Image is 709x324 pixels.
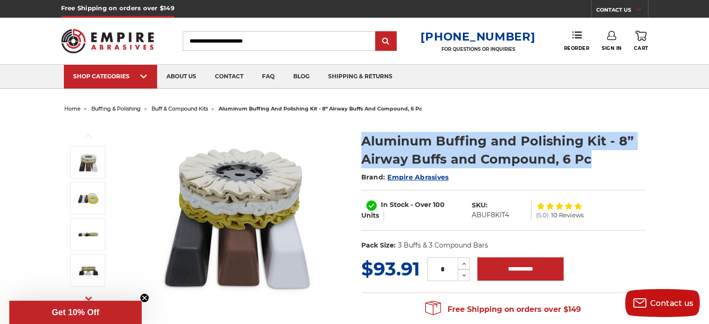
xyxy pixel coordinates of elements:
[564,31,589,51] a: Reorder
[76,223,100,246] img: Aluminum Buffing and Polishing Kit - 8” Airway Buffs and Compound, 6 Pc
[61,23,154,59] img: Empire Abrasives
[144,122,330,309] img: 8 inch airway buffing wheel and compound kit for aluminum
[9,301,142,324] div: Get 10% OffClose teaser
[319,65,402,89] a: shipping & returns
[602,45,622,51] span: Sign In
[219,105,422,112] span: aluminum buffing and polishing kit - 8” airway buffs and compound, 6 pc
[76,151,100,174] img: 8 inch airway buffing wheel and compound kit for aluminum
[361,211,379,220] span: Units
[634,45,648,51] span: Cart
[433,200,445,209] span: 100
[472,200,488,210] dt: SKU:
[551,212,584,218] span: 10 Reviews
[564,45,589,51] span: Reorder
[206,65,253,89] a: contact
[77,288,100,308] button: Next
[284,65,319,89] a: blog
[425,300,581,319] span: Free Shipping on orders over $149
[64,105,81,112] a: home
[381,200,409,209] span: In Stock
[472,210,509,220] dd: ABUF8KIT4
[625,289,700,317] button: Contact us
[650,299,694,308] span: Contact us
[76,259,100,282] img: Aluminum Buffing and Polishing Kit - 8” Airway Buffs and Compound, 6 Pc
[536,212,549,218] span: (5.0)
[73,73,148,80] div: SHOP CATEGORIES
[361,241,396,250] dt: Pack Size:
[77,126,100,146] button: Previous
[157,65,206,89] a: about us
[377,32,395,51] input: Submit
[52,308,99,317] span: Get 10% Off
[634,31,648,51] a: Cart
[361,257,420,280] span: $93.91
[361,173,385,181] span: Brand:
[420,30,535,43] a: [PHONE_NUMBER]
[91,105,141,112] a: buffing & polishing
[253,65,284,89] a: faq
[398,241,488,250] dd: 3 Buffs & 3 Compound Bars
[151,105,208,112] a: buff & compound kits
[361,132,645,168] h1: Aluminum Buffing and Polishing Kit - 8” Airway Buffs and Compound, 6 Pc
[387,173,448,181] a: Empire Abrasives
[420,46,535,52] p: FOR QUESTIONS OR INQUIRIES
[140,293,149,303] button: Close teaser
[411,200,431,209] span: - Over
[596,5,648,18] a: CONTACT US
[76,186,100,210] img: Aluminum 8 inch airway buffing wheel and compound kit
